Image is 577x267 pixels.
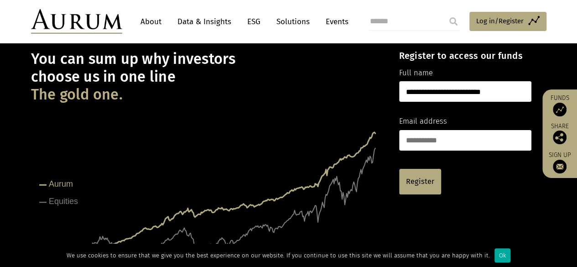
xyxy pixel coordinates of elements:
[399,50,531,61] h4: Register to access our funds
[31,9,122,34] img: Aurum
[49,179,73,188] tspan: Aurum
[399,169,441,194] a: Register
[321,13,348,30] a: Events
[49,197,78,206] tspan: Equities
[173,13,236,30] a: Data & Insights
[553,160,567,173] img: Sign up to our newsletter
[136,13,166,30] a: About
[31,50,383,104] h1: You can sum up why investors choose us in one line
[494,248,510,262] div: Ok
[547,151,572,173] a: Sign up
[399,67,433,79] label: Full name
[469,12,546,31] a: Log in/Register
[444,12,463,31] input: Submit
[547,123,572,144] div: Share
[243,13,265,30] a: ESG
[272,13,314,30] a: Solutions
[399,115,447,127] label: Email address
[31,86,123,104] span: The gold one.
[547,94,572,116] a: Funds
[553,131,567,144] img: Share this post
[476,16,524,26] span: Log in/Register
[553,103,567,116] img: Access Funds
